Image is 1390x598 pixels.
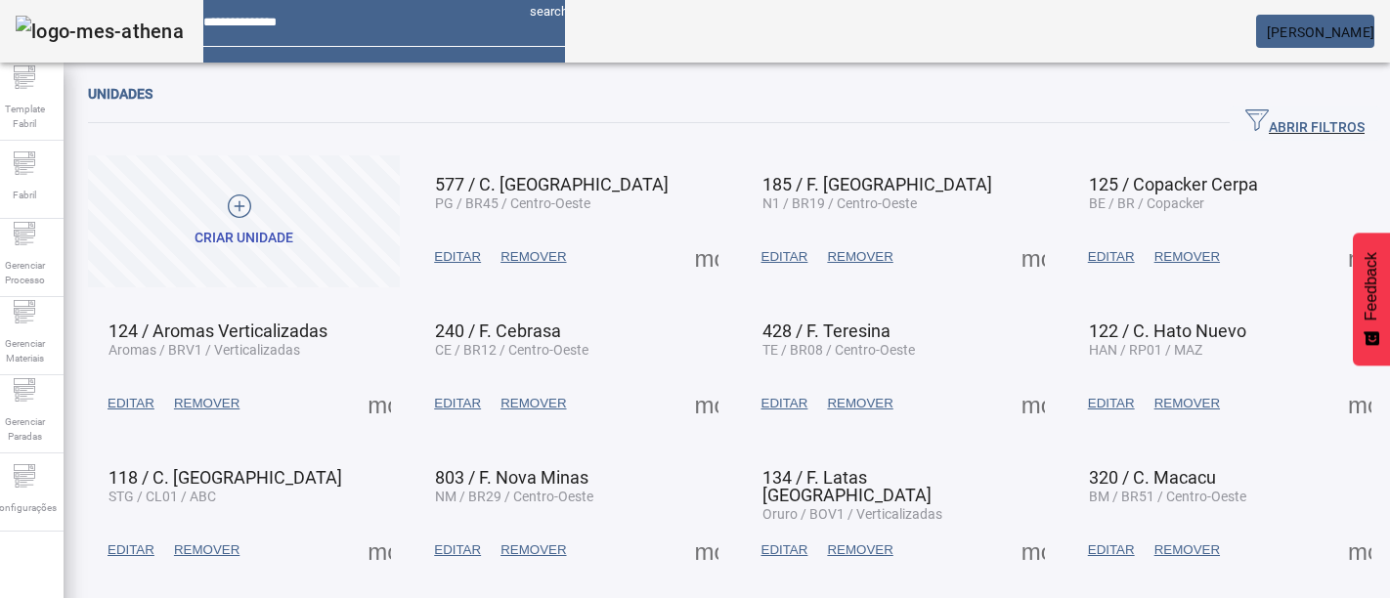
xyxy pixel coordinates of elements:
span: REMOVER [500,540,566,560]
span: REMOVER [1154,394,1220,413]
button: EDITAR [424,533,491,568]
span: REMOVER [174,394,239,413]
span: REMOVER [1154,247,1220,267]
span: CE / BR12 / Centro-Oeste [435,342,588,358]
span: EDITAR [761,247,808,267]
button: REMOVER [1145,239,1230,275]
span: EDITAR [108,394,154,413]
button: REMOVER [1145,386,1230,421]
button: Mais [689,386,724,421]
button: Mais [362,533,397,568]
button: REMOVER [164,533,249,568]
span: 124 / Aromas Verticalizadas [109,320,327,341]
button: REMOVER [1145,533,1230,568]
span: REMOVER [827,394,892,413]
span: HAN / RP01 / MAZ [1089,342,1202,358]
button: REMOVER [817,533,902,568]
button: EDITAR [424,386,491,421]
span: EDITAR [761,394,808,413]
button: EDITAR [752,386,818,421]
span: EDITAR [1088,247,1135,267]
img: logo-mes-athena [16,16,184,47]
span: STG / CL01 / ABC [109,489,216,504]
button: EDITAR [98,533,164,568]
span: EDITAR [1088,394,1135,413]
span: REMOVER [827,247,892,267]
button: EDITAR [1078,386,1145,421]
span: 803 / F. Nova Minas [435,467,588,488]
button: REMOVER [491,386,576,421]
span: BM / BR51 / Centro-Oeste [1089,489,1246,504]
button: Mais [689,239,724,275]
span: 134 / F. Latas [GEOGRAPHIC_DATA] [762,467,932,505]
span: REMOVER [500,247,566,267]
button: EDITAR [98,386,164,421]
span: EDITAR [761,540,808,560]
span: 320 / C. Macacu [1089,467,1216,488]
span: 125 / Copacker Cerpa [1089,174,1258,194]
button: Mais [1342,239,1377,275]
span: BE / BR / Copacker [1089,195,1204,211]
span: Aromas / BRV1 / Verticalizadas [109,342,300,358]
span: EDITAR [434,394,481,413]
span: REMOVER [500,394,566,413]
span: TE / BR08 / Centro-Oeste [762,342,915,358]
span: ABRIR FILTROS [1245,108,1365,138]
button: EDITAR [1078,533,1145,568]
span: 577 / C. [GEOGRAPHIC_DATA] [435,174,669,194]
span: Unidades [88,86,152,102]
span: PG / BR45 / Centro-Oeste [435,195,590,211]
span: Feedback [1363,252,1380,320]
button: REMOVER [817,386,902,421]
button: REMOVER [491,239,576,275]
span: 240 / F. Cebrasa [435,320,561,341]
span: 428 / F. Teresina [762,320,890,341]
span: Fabril [7,182,42,208]
button: Criar unidade [88,155,400,287]
div: Criar unidade [195,229,293,248]
span: REMOVER [174,540,239,560]
button: Mais [1016,239,1051,275]
span: NM / BR29 / Centro-Oeste [435,489,593,504]
span: N1 / BR19 / Centro-Oeste [762,195,917,211]
span: EDITAR [434,247,481,267]
button: Mais [362,386,397,421]
button: Mais [1342,533,1377,568]
button: Mais [1016,533,1051,568]
button: REMOVER [164,386,249,421]
span: 122 / C. Hato Nuevo [1089,320,1246,341]
button: Feedback - Mostrar pesquisa [1353,233,1390,365]
span: 185 / F. [GEOGRAPHIC_DATA] [762,174,992,194]
button: Mais [689,533,724,568]
button: Mais [1016,386,1051,421]
span: [PERSON_NAME] [1267,24,1374,40]
button: ABRIR FILTROS [1230,106,1380,141]
span: EDITAR [108,540,154,560]
button: EDITAR [424,239,491,275]
button: Mais [1342,386,1377,421]
span: EDITAR [1088,540,1135,560]
button: EDITAR [752,533,818,568]
span: REMOVER [827,540,892,560]
span: EDITAR [434,540,481,560]
button: EDITAR [752,239,818,275]
span: 118 / C. [GEOGRAPHIC_DATA] [109,467,342,488]
button: EDITAR [1078,239,1145,275]
span: REMOVER [1154,540,1220,560]
button: REMOVER [817,239,902,275]
button: REMOVER [491,533,576,568]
